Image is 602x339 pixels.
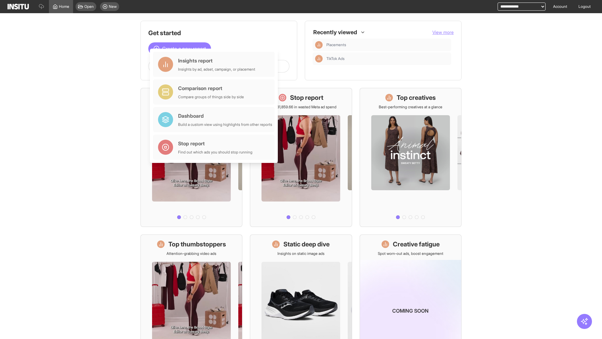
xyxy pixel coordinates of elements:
[8,4,29,9] img: Logo
[283,240,330,249] h1: Static deep dive
[178,112,272,120] div: Dashboard
[59,4,69,9] span: Home
[178,122,272,127] div: Build a custom view using highlights from other reports
[277,251,325,256] p: Insights on static image ads
[178,140,252,147] div: Stop report
[290,93,323,102] h1: Stop report
[326,42,346,47] span: Placements
[326,56,345,61] span: TikTok Ads
[178,57,255,64] div: Insights report
[178,84,244,92] div: Comparison report
[178,94,244,100] div: Compare groups of things side by side
[326,56,449,61] span: TikTok Ads
[109,4,117,9] span: New
[379,105,442,110] p: Best-performing creatives at a glance
[397,93,436,102] h1: Top creatives
[166,251,216,256] p: Attention-grabbing video ads
[326,42,449,47] span: Placements
[148,29,289,37] h1: Get started
[140,88,242,227] a: What's live nowSee all active ads instantly
[266,105,336,110] p: Save £31,859.66 in wasted Meta ad spend
[315,55,323,62] div: Insights
[148,42,211,55] button: Create a new report
[168,240,226,249] h1: Top thumbstoppers
[432,29,454,35] button: View more
[360,88,462,227] a: Top creativesBest-performing creatives at a glance
[178,150,252,155] div: Find out which ads you should stop running
[162,45,206,52] span: Create a new report
[178,67,255,72] div: Insights by ad, adset, campaign, or placement
[315,41,323,49] div: Insights
[250,88,352,227] a: Stop reportSave £31,859.66 in wasted Meta ad spend
[84,4,94,9] span: Open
